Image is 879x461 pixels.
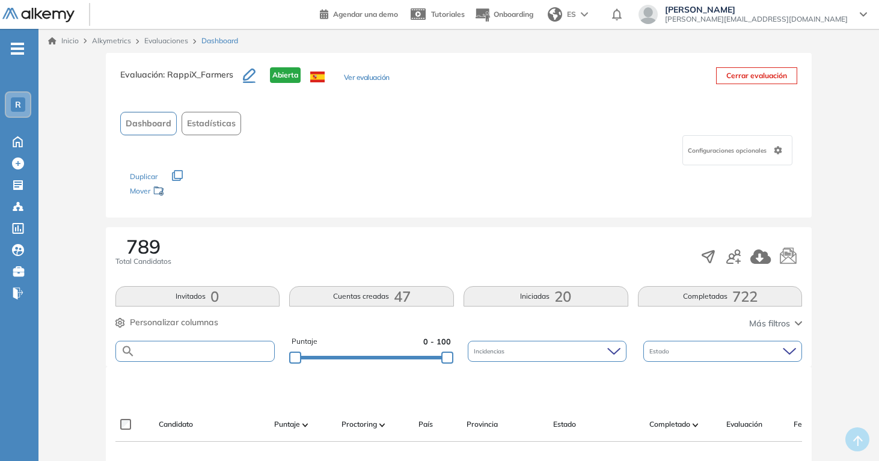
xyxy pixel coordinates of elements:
[567,9,576,20] span: ES
[431,10,465,19] span: Tutoriales
[794,419,835,430] span: Fecha límite
[341,419,377,430] span: Proctoring
[553,419,576,430] span: Estado
[163,69,233,80] span: : RappiX_Farmers
[270,67,301,83] span: Abierta
[682,135,792,165] div: Configuraciones opcionales
[464,286,628,307] button: Iniciadas20
[320,6,398,20] a: Agendar una demo
[726,419,762,430] span: Evaluación
[310,72,325,82] img: ESP
[688,146,769,155] span: Configuraciones opcionales
[289,286,454,307] button: Cuentas creadas47
[474,347,507,356] span: Incidencias
[187,117,236,130] span: Estadísticas
[130,172,158,181] span: Duplicar
[11,47,24,50] i: -
[716,67,797,84] button: Cerrar evaluación
[126,237,161,256] span: 789
[467,419,498,430] span: Provincia
[144,36,188,45] a: Evaluaciones
[130,181,250,203] div: Mover
[344,72,390,85] button: Ver evaluación
[115,286,280,307] button: Invitados0
[638,286,803,307] button: Completadas722
[292,336,317,347] span: Puntaje
[649,347,672,356] span: Estado
[274,419,300,430] span: Puntaje
[423,336,451,347] span: 0 - 100
[130,316,218,329] span: Personalizar columnas
[665,5,848,14] span: [PERSON_NAME]
[126,117,171,130] span: Dashboard
[649,419,690,430] span: Completado
[159,419,193,430] span: Candidato
[15,100,21,109] span: R
[182,112,241,135] button: Estadísticas
[120,112,177,135] button: Dashboard
[418,419,433,430] span: País
[494,10,533,19] span: Onboarding
[693,423,699,427] img: [missing "en.ARROW_ALT" translation]
[581,12,588,17] img: arrow
[665,14,848,24] span: [PERSON_NAME][EMAIL_ADDRESS][DOMAIN_NAME]
[819,403,879,461] div: Widget de chat
[379,423,385,427] img: [missing "en.ARROW_ALT" translation]
[474,2,533,28] button: Onboarding
[201,35,238,46] span: Dashboard
[643,341,802,362] div: Estado
[92,36,131,45] span: Alkymetrics
[749,317,790,330] span: Más filtros
[819,403,879,461] iframe: Chat Widget
[120,67,243,93] h3: Evaluación
[2,8,75,23] img: Logo
[333,10,398,19] span: Agendar una demo
[115,316,218,329] button: Personalizar columnas
[121,344,135,359] img: SEARCH_ALT
[468,341,626,362] div: Incidencias
[115,256,171,267] span: Total Candidatos
[749,317,802,330] button: Más filtros
[302,423,308,427] img: [missing "en.ARROW_ALT" translation]
[548,7,562,22] img: world
[48,35,79,46] a: Inicio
